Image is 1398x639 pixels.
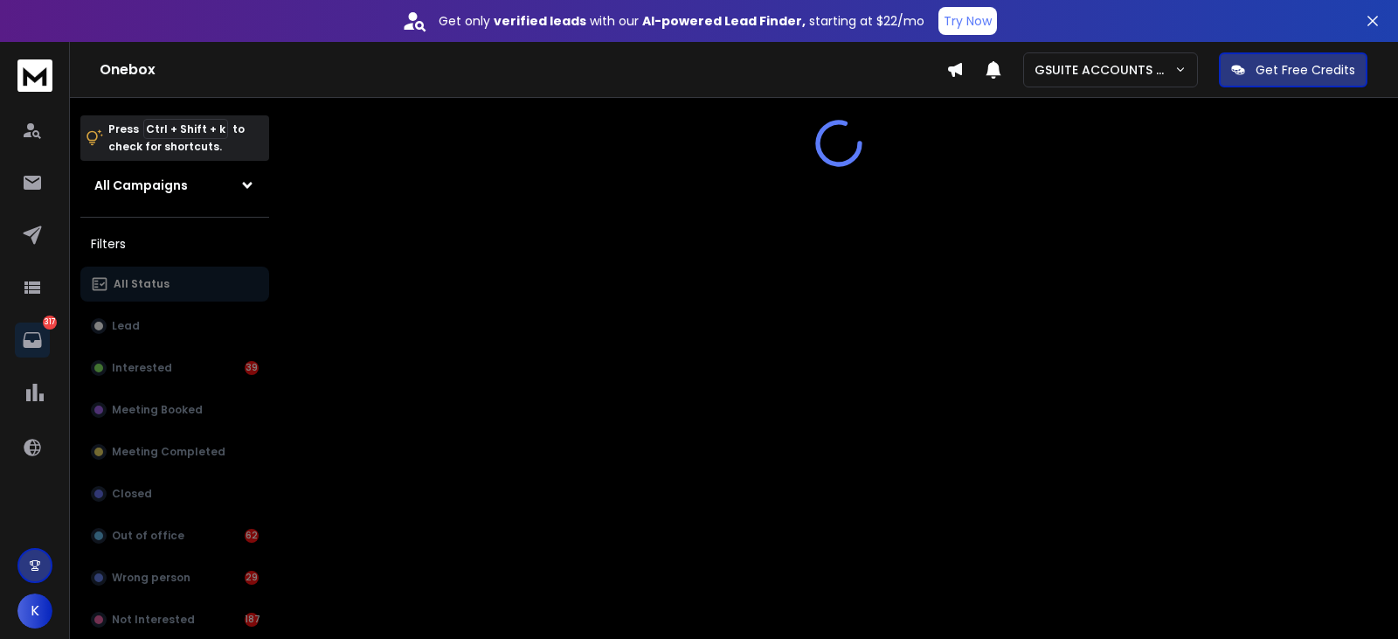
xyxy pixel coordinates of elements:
[94,177,188,194] h1: All Campaigns
[43,316,57,330] p: 317
[494,12,586,30] strong: verified leads
[1256,61,1355,79] p: Get Free Credits
[80,232,269,256] h3: Filters
[80,168,269,203] button: All Campaigns
[100,59,946,80] h1: Onebox
[17,59,52,92] img: logo
[1219,52,1367,87] button: Get Free Credits
[1035,61,1174,79] p: GSUITE ACCOUNTS - NEW SET
[17,594,52,629] button: K
[944,12,992,30] p: Try Now
[143,119,228,139] span: Ctrl + Shift + k
[15,323,50,358] a: 317
[439,12,924,30] p: Get only with our starting at $22/mo
[642,12,806,30] strong: AI-powered Lead Finder,
[938,7,997,35] button: Try Now
[108,121,245,156] p: Press to check for shortcuts.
